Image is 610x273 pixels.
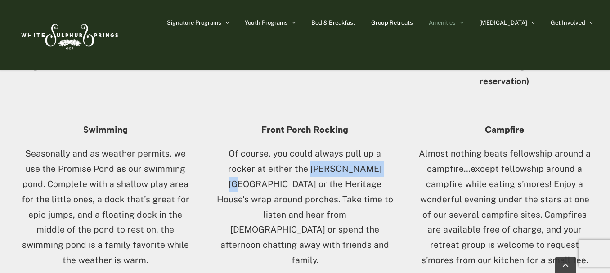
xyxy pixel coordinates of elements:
span: Amenities [429,20,456,26]
img: White Sulphur Springs Logo [17,14,121,56]
h4: Campfire [416,125,593,134]
span: Bed & Breakfast [311,20,355,26]
p: Of course, you could always pull up a rocker at either the [PERSON_NAME][GEOGRAPHIC_DATA] or the ... [217,146,394,268]
h4: Front Porch Rocking [217,125,394,134]
h4: Swimming [17,125,194,134]
span: [MEDICAL_DATA] [479,20,527,26]
span: Youth Programs [245,20,288,26]
p: Almost nothing beats fellowship around a campfire…except fellowship around a campfire while eatin... [416,146,593,268]
span: Group Retreats [371,20,413,26]
p: Seasonally and as weather permits, we use the Promise Pond as our swimming pond. Complete with a ... [17,146,194,268]
span: Signature Programs [167,20,221,26]
span: Get Involved [551,20,585,26]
